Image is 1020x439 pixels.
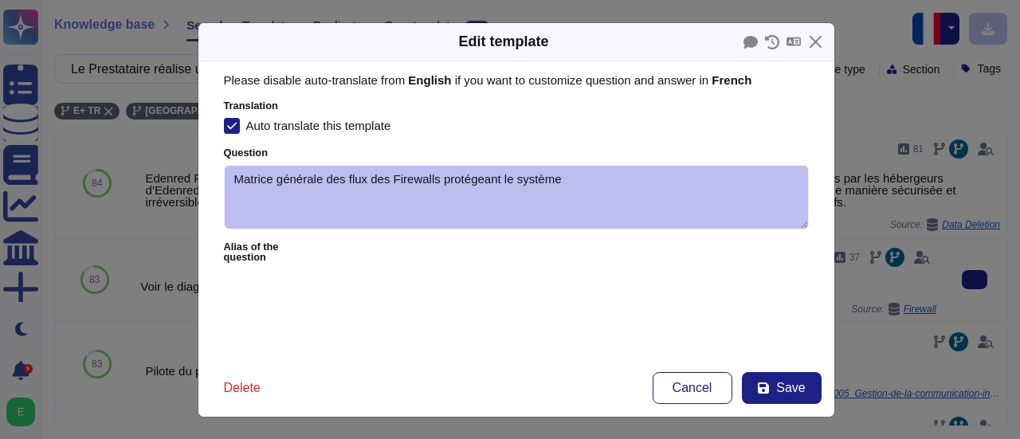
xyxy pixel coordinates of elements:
[224,74,809,86] p: Please disable auto-translate from if you want to customize question and answer in
[408,73,451,87] b: English
[458,31,548,53] div: Edit template
[653,372,732,404] button: Cancel
[742,372,822,404] button: Save
[246,120,391,131] div: Auto translate this template
[673,382,712,394] span: Cancel
[712,73,751,87] b: French
[803,29,828,54] button: Close
[224,148,809,159] label: Question
[224,101,809,112] label: Translation
[224,382,261,394] span: Delete
[776,382,805,394] span: Save
[211,372,273,404] button: Delete
[224,165,809,230] textarea: Matrice générale des flux des Firewalls protégeant le système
